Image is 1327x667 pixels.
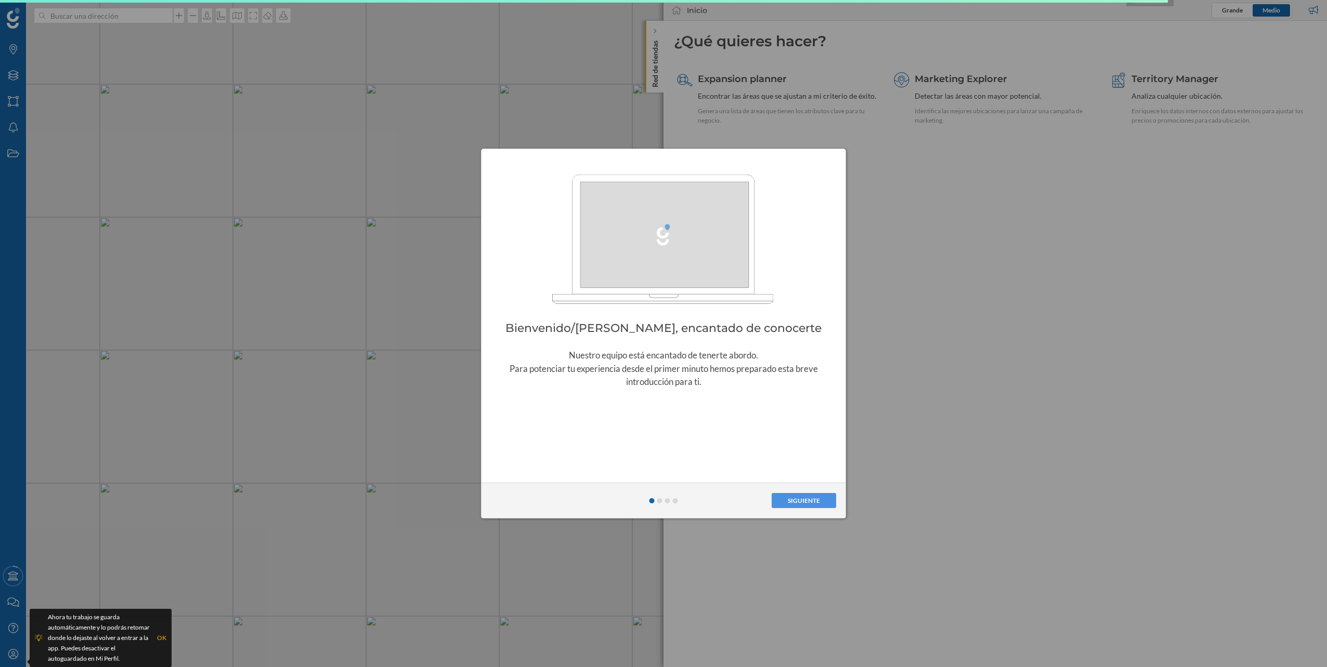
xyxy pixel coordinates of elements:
[505,349,822,388] div: Nuestro equipo está encantado de tenerte abordo. Para potenciar tu experiencia desde el primer mi...
[157,633,166,643] div: OK
[48,612,152,664] div: Ahora tu trabajo se guarda automáticamente y lo podrás retomar donde lo dejaste al volver a entra...
[552,172,775,305] img: 1_Intro.gif
[505,323,822,333] div: Bienvenido/[PERSON_NAME], encantado de conocerte
[772,493,836,509] button: Siguiente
